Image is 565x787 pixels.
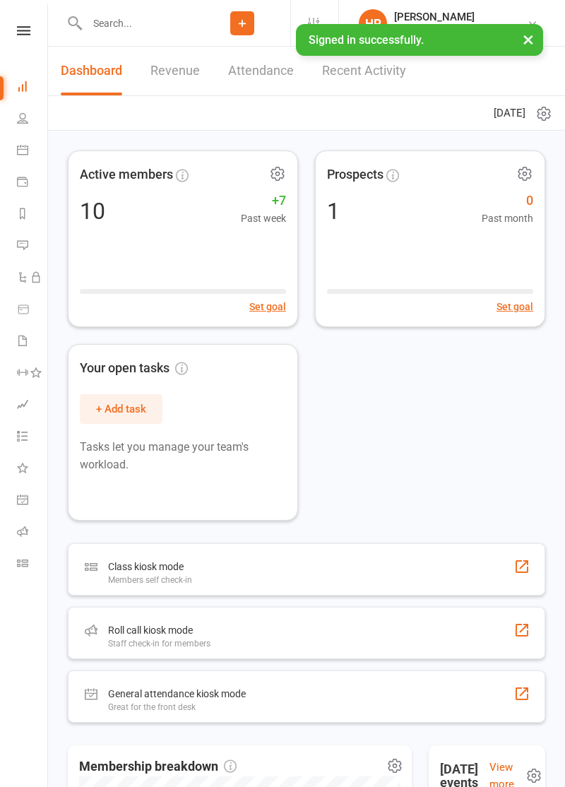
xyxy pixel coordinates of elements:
div: Staff check-in for members [108,639,210,649]
a: Assessments [17,390,49,422]
a: People [17,104,49,136]
div: 10 [80,200,105,223]
a: What's New [17,454,49,485]
span: Active members [80,165,173,185]
a: Calendar [17,136,49,167]
span: Membership breakdown [79,757,237,777]
div: ZNTH Rehab & Training Centre [394,23,527,36]
a: Roll call kiosk mode [17,517,49,549]
button: Set goal [496,299,533,314]
span: Prospects [327,165,383,185]
span: [DATE] [494,105,525,122]
span: Your open tasks [80,358,188,379]
button: × [516,24,541,54]
a: Dashboard [61,47,122,95]
input: Search... [83,13,194,33]
a: Attendance [228,47,294,95]
div: Members self check-in [108,575,192,585]
a: Revenue [150,47,200,95]
a: General attendance kiosk mode [17,485,49,517]
div: Roll call kiosk mode [108,622,210,639]
a: Dashboard [17,72,49,104]
span: 0 [482,191,533,211]
div: HP [359,9,387,37]
span: Past month [482,211,533,226]
span: Signed in successfully. [309,33,424,47]
a: Reports [17,199,49,231]
div: Class kiosk mode [108,558,192,575]
button: Set goal [249,299,286,314]
div: [PERSON_NAME] [394,11,527,23]
a: Class kiosk mode [17,549,49,581]
div: Great for the front desk [108,702,246,712]
span: +7 [241,191,286,211]
a: Payments [17,167,49,199]
span: Past week [241,211,286,226]
div: 1 [327,200,340,223]
a: Product Sales [17,295,49,326]
button: + Add task [80,394,162,424]
div: General attendance kiosk mode [108,685,246,702]
p: Tasks let you manage your team's workload. [80,438,286,474]
a: Recent Activity [322,47,406,95]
